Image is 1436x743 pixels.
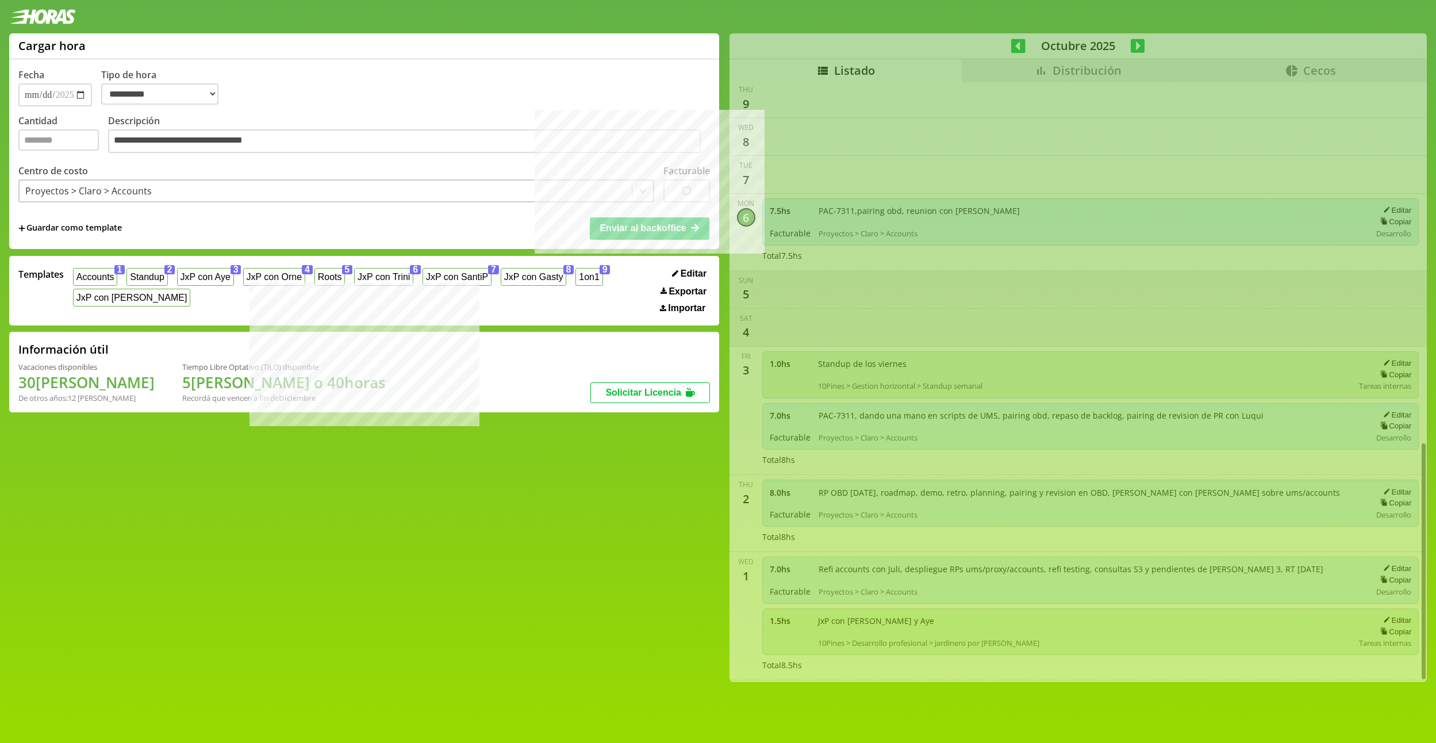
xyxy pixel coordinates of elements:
[354,268,413,286] button: JxP con Trini6
[279,393,316,403] b: Diciembre
[126,268,167,286] button: Standup2
[669,286,707,297] span: Exportar
[342,265,353,274] span: 5
[605,388,681,397] span: Solicitar Licencia
[314,268,345,286] button: Roots5
[182,393,386,403] div: Recordá que vencen a fin de
[501,268,566,286] button: JxP con Gasty8
[575,268,602,286] button: 1on19
[9,9,76,24] img: logotipo
[108,129,701,154] textarea: Descripción
[108,114,710,156] label: Descripción
[18,222,122,235] span: +Guardar como template
[657,286,710,297] button: Exportar
[668,303,705,313] span: Importar
[101,68,228,106] label: Tipo de hora
[423,268,492,286] button: JxP con SantiP7
[600,265,611,274] span: 9
[164,265,175,274] span: 2
[18,342,109,357] h2: Información útil
[302,265,313,274] span: 4
[101,83,218,105] select: Tipo de hora
[18,164,88,177] label: Centro de costo
[73,289,190,307] button: JxP con [PERSON_NAME]
[18,222,25,235] span: +
[177,268,234,286] button: JxP con Aye3
[18,68,44,81] label: Fecha
[73,268,117,286] button: Accounts1
[182,372,386,393] h1: 5 [PERSON_NAME] o 40 horas
[243,268,305,286] button: JxP con Orne4
[590,382,710,403] button: Solicitar Licencia
[600,223,686,233] span: Enviar al backoffice
[182,362,386,372] div: Tiempo Libre Optativo (TiLO) disponible
[18,268,64,281] span: Templates
[231,265,241,274] span: 3
[25,185,152,197] div: Proyectos > Claro > Accounts
[18,393,155,403] div: De otros años: 12 [PERSON_NAME]
[18,38,86,53] h1: Cargar hora
[410,265,421,274] span: 6
[18,129,99,151] input: Cantidad
[488,265,499,274] span: 7
[18,362,155,372] div: Vacaciones disponibles
[18,372,155,393] h1: 30 [PERSON_NAME]
[114,265,125,274] span: 1
[669,268,710,279] button: Editar
[681,269,707,279] span: Editar
[563,265,574,274] span: 8
[18,114,108,156] label: Cantidad
[663,164,710,177] label: Facturable
[590,217,709,239] button: Enviar al backoffice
